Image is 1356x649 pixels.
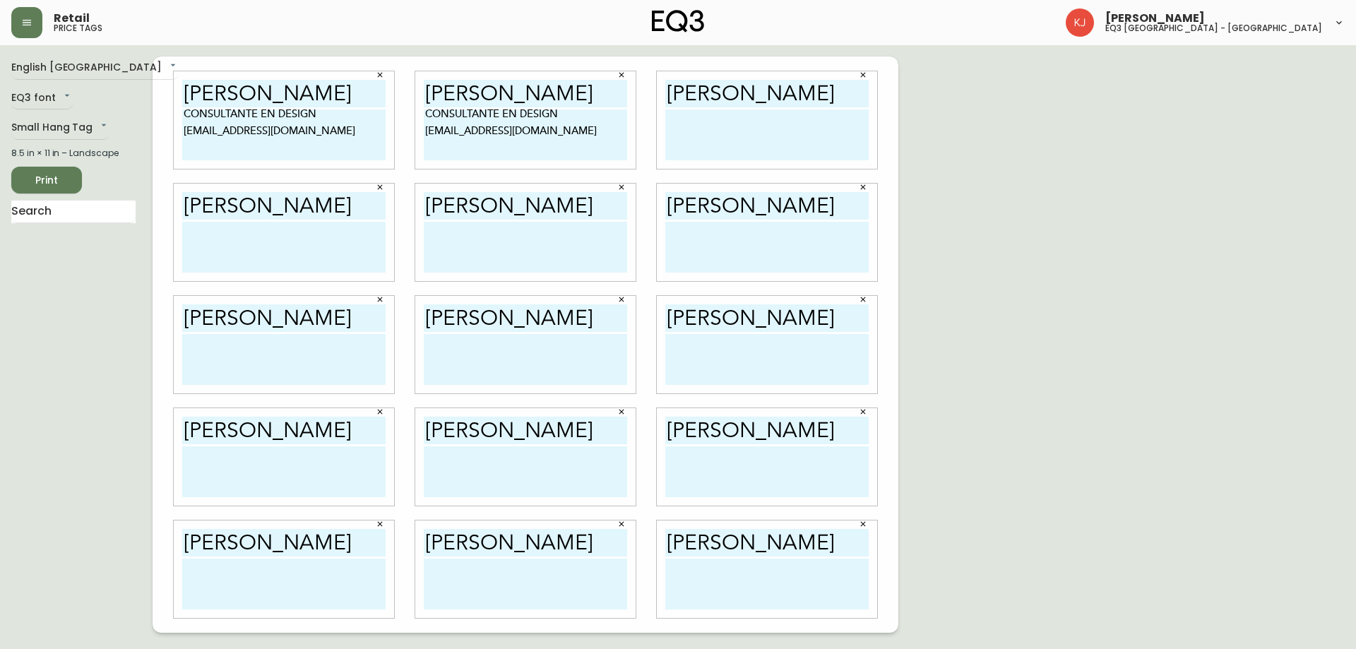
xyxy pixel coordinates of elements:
img: logo [652,10,704,32]
div: EQ3 font [11,87,73,110]
div: 8.5 in × 11 in – Landscape [11,147,136,160]
span: Print [23,172,71,189]
span: [PERSON_NAME] [1105,13,1205,24]
h5: eq3 [GEOGRAPHIC_DATA] - [GEOGRAPHIC_DATA] [1105,24,1322,32]
button: Print [11,167,82,193]
textarea: CONSULTANTE EN DESIGN [EMAIL_ADDRESS][DOMAIN_NAME] [182,109,386,160]
div: Small Hang Tag [11,117,109,140]
textarea: CONSULTANTE EN DESIGN [EMAIL_ADDRESS][DOMAIN_NAME] [424,109,627,160]
div: English [GEOGRAPHIC_DATA] [11,56,179,80]
h5: price tags [54,24,102,32]
input: Search [11,201,136,223]
img: 24a625d34e264d2520941288c4a55f8e [1066,8,1094,37]
span: Retail [54,13,90,24]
